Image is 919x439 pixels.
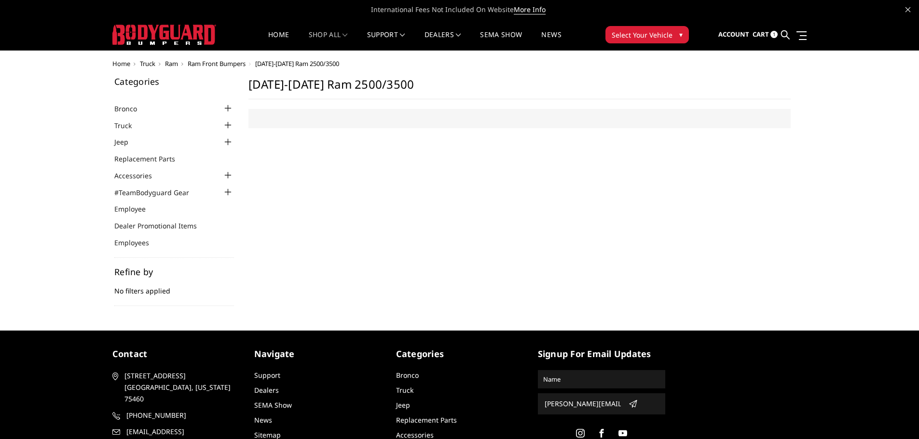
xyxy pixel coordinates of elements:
[114,267,234,306] div: No filters applied
[718,22,749,48] a: Account
[165,59,178,68] a: Ram
[114,77,234,86] h5: Categories
[254,347,382,360] h5: Navigate
[753,22,778,48] a: Cart 1
[254,386,279,395] a: Dealers
[254,400,292,410] a: SEMA Show
[539,372,664,387] input: Name
[538,347,665,360] h5: signup for email updates
[396,386,413,395] a: Truck
[114,120,144,131] a: Truck
[255,59,339,68] span: [DATE]-[DATE] Ram 2500/3500
[396,400,410,410] a: Jeep
[396,415,457,425] a: Replacement Parts
[126,410,238,421] span: [PHONE_NUMBER]
[396,347,523,360] h5: Categories
[679,29,683,40] span: ▾
[605,26,689,43] button: Select Your Vehicle
[612,30,672,40] span: Select Your Vehicle
[114,137,140,147] a: Jeep
[268,31,289,50] a: Home
[188,59,246,68] a: Ram Front Bumpers
[114,267,234,276] h5: Refine by
[124,370,236,405] span: [STREET_ADDRESS] [GEOGRAPHIC_DATA], [US_STATE] 75460
[480,31,522,50] a: SEMA Show
[541,396,625,412] input: Email
[248,77,791,99] h1: [DATE]-[DATE] Ram 2500/3500
[425,31,461,50] a: Dealers
[770,31,778,38] span: 1
[114,221,209,231] a: Dealer Promotional Items
[396,371,419,380] a: Bronco
[112,410,240,421] a: [PHONE_NUMBER]
[254,371,280,380] a: Support
[114,204,158,214] a: Employee
[367,31,405,50] a: Support
[114,238,161,248] a: Employees
[112,59,130,68] a: Home
[114,187,201,198] a: #TeamBodyguard Gear
[114,154,187,164] a: Replacement Parts
[140,59,155,68] a: Truck
[309,31,348,50] a: shop all
[718,30,749,39] span: Account
[114,171,164,181] a: Accessories
[541,31,561,50] a: News
[112,25,216,45] img: BODYGUARD BUMPERS
[114,104,149,114] a: Bronco
[753,30,769,39] span: Cart
[112,347,240,360] h5: contact
[514,5,546,14] a: More Info
[254,415,272,425] a: News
